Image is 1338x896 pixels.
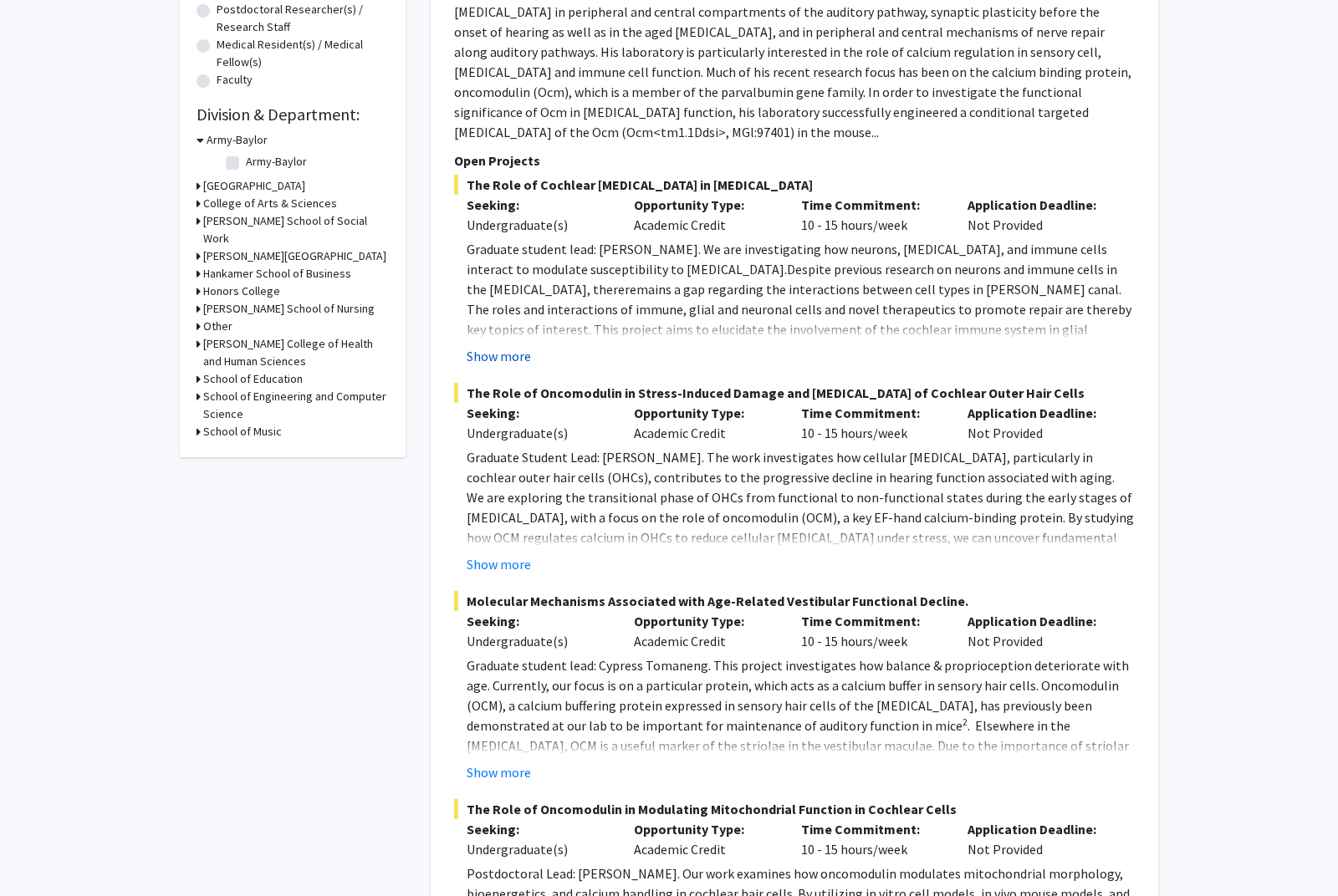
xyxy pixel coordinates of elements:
[963,715,968,728] sup: 2
[454,383,1135,403] span: The Role of Oncomodulin in Stress-Induced Damage and [MEDICAL_DATA] of Cochlear Outer Hair Cells
[467,215,609,235] div: Undergraduate(s)
[634,403,776,423] p: Opportunity Type:
[467,403,609,423] p: Seeking:
[467,839,609,859] div: Undergraduate(s)
[968,611,1110,631] p: Application Deadline:
[467,447,1135,628] p: Graduate Student Lead: [PERSON_NAME]. The work investigates how cellular [MEDICAL_DATA], particul...
[13,821,71,883] iframe: Chat
[789,195,956,235] div: 10 - 15 hours/week
[197,104,389,125] h2: Division & Department:
[467,346,531,366] button: Show more
[467,819,609,839] p: Seeking:
[621,819,789,859] div: Academic Credit
[789,819,956,859] div: 10 - 15 hours/week
[801,819,943,839] p: Time Commitment:
[467,261,1117,298] span: Despite previous research on neurons and immune cells in the [MEDICAL_DATA], there
[968,195,1110,215] p: Application Deadline:
[203,388,389,423] h3: School of Engineering and Computer Science
[467,423,609,443] div: Undergraduate(s)
[203,177,305,195] h3: [GEOGRAPHIC_DATA]
[454,175,1135,195] span: The Role of Cochlear [MEDICAL_DATA] in [MEDICAL_DATA]
[217,36,389,71] label: Medical Resident(s) / Medical Fellow(s)
[203,195,337,212] h3: College of Arts & Sciences
[801,195,943,215] p: Time Commitment:
[467,321,1125,418] span: . This project aims to elucidate the involvement of the cochlear immune system in glial maintenan...
[467,195,609,215] p: Seeking:
[467,554,531,574] button: Show more
[203,370,303,388] h3: School of Education
[467,611,609,631] p: Seeking:
[621,195,789,235] div: Academic Credit
[467,762,531,782] button: Show more
[467,631,609,651] div: Undergraduate(s)
[955,611,1122,651] div: Not Provided
[203,265,351,283] h3: Hankamer School of Business
[968,819,1110,839] p: Application Deadline:
[789,403,956,443] div: 10 - 15 hours/week
[789,611,956,651] div: 10 - 15 hours/week
[203,247,386,265] h3: [PERSON_NAME][GEOGRAPHIC_DATA]
[801,403,943,423] p: Time Commitment:
[968,403,1110,423] p: Application Deadline:
[203,423,282,440] h3: School of Music
[203,318,232,335] h3: Other
[203,212,389,247] h3: [PERSON_NAME] School of Social Work
[207,131,268,149] h3: Army-Baylor
[217,71,253,89] label: Faculty
[467,239,1135,420] p: Graduate student lead: [PERSON_NAME]. We are investigating how neurons, [MEDICAL_DATA], and immun...
[467,281,1131,338] span: remains a gap regarding the interactions between cell types in [PERSON_NAME] canal. The roles and...
[955,195,1122,235] div: Not Provided
[203,283,280,300] h3: Honors College
[203,335,389,370] h3: [PERSON_NAME] College of Health and Human Sciences
[634,611,776,631] p: Opportunity Type:
[246,153,307,171] label: Army-Baylor
[801,611,943,631] p: Time Commitment:
[217,1,389,36] label: Postdoctoral Researcher(s) / Research Staff
[621,403,789,443] div: Academic Credit
[203,300,375,318] h3: [PERSON_NAME] School of Nursing
[634,819,776,839] p: Opportunity Type:
[454,591,1135,611] span: Molecular Mechanisms Associated with Age-Related Vestibular Functional Decline.
[454,150,1135,171] p: Open Projects
[955,403,1122,443] div: Not Provided
[454,799,1135,819] span: The Role of Oncomodulin in Modulating Mitochondrial Function in Cochlear Cells
[621,611,789,651] div: Academic Credit
[955,819,1122,859] div: Not Provided
[634,195,776,215] p: Opportunity Type:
